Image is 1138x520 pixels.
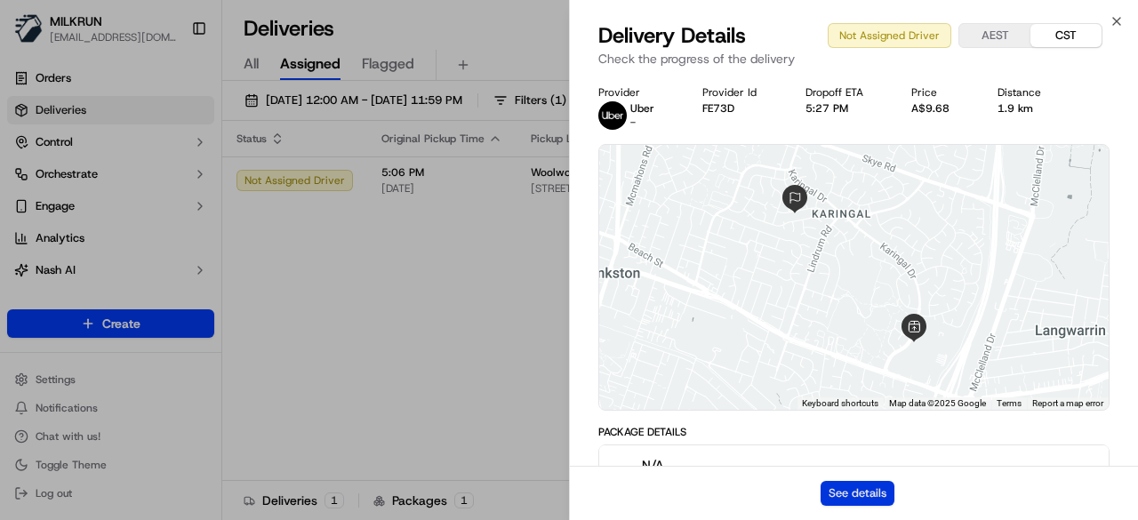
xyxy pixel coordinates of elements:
[630,101,654,116] p: Uber
[1030,24,1102,47] button: CST
[598,85,674,100] div: Provider
[821,481,894,506] button: See details
[642,456,693,474] span: N/A
[598,101,627,130] img: uber-new-logo.jpeg
[998,101,1061,116] div: 1.9 km
[702,85,776,100] div: Provider Id
[805,85,883,100] div: Dropoff ETA
[959,24,1030,47] button: AEST
[997,398,1022,408] a: Terms (opens in new tab)
[1032,398,1103,408] a: Report a map error
[911,85,969,100] div: Price
[911,101,969,116] div: A$9.68
[598,21,746,50] span: Delivery Details
[599,445,1109,502] button: N/A
[805,101,883,116] div: 5:27 PM
[702,101,734,116] button: FE73D
[604,387,662,410] img: Google
[889,398,986,408] span: Map data ©2025 Google
[802,397,878,410] button: Keyboard shortcuts
[630,116,636,130] span: -
[598,425,1110,439] div: Package Details
[598,50,1110,68] p: Check the progress of the delivery
[604,387,662,410] a: Open this area in Google Maps (opens a new window)
[998,85,1061,100] div: Distance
